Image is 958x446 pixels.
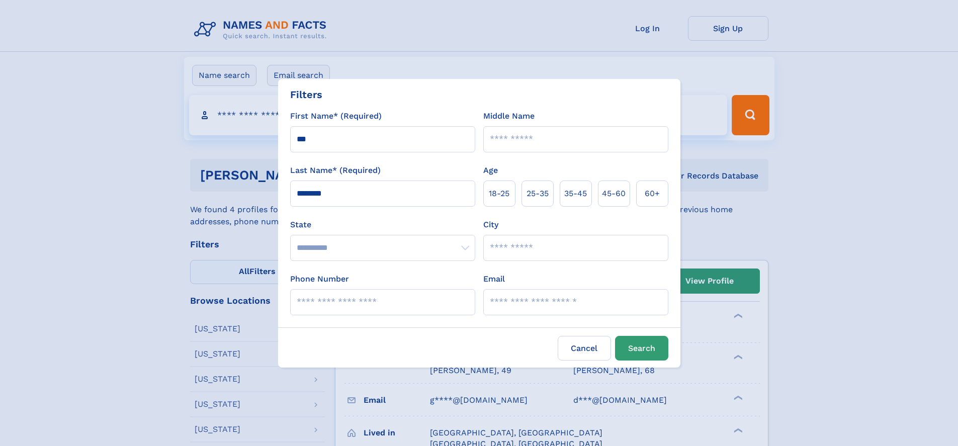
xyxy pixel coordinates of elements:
[290,164,381,176] label: Last Name* (Required)
[615,336,668,361] button: Search
[290,273,349,285] label: Phone Number
[564,188,587,200] span: 35‑45
[483,273,505,285] label: Email
[290,110,382,122] label: First Name* (Required)
[483,164,498,176] label: Age
[290,219,475,231] label: State
[290,87,322,102] div: Filters
[527,188,549,200] span: 25‑35
[489,188,509,200] span: 18‑25
[602,188,626,200] span: 45‑60
[645,188,660,200] span: 60+
[558,336,611,361] label: Cancel
[483,219,498,231] label: City
[483,110,535,122] label: Middle Name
